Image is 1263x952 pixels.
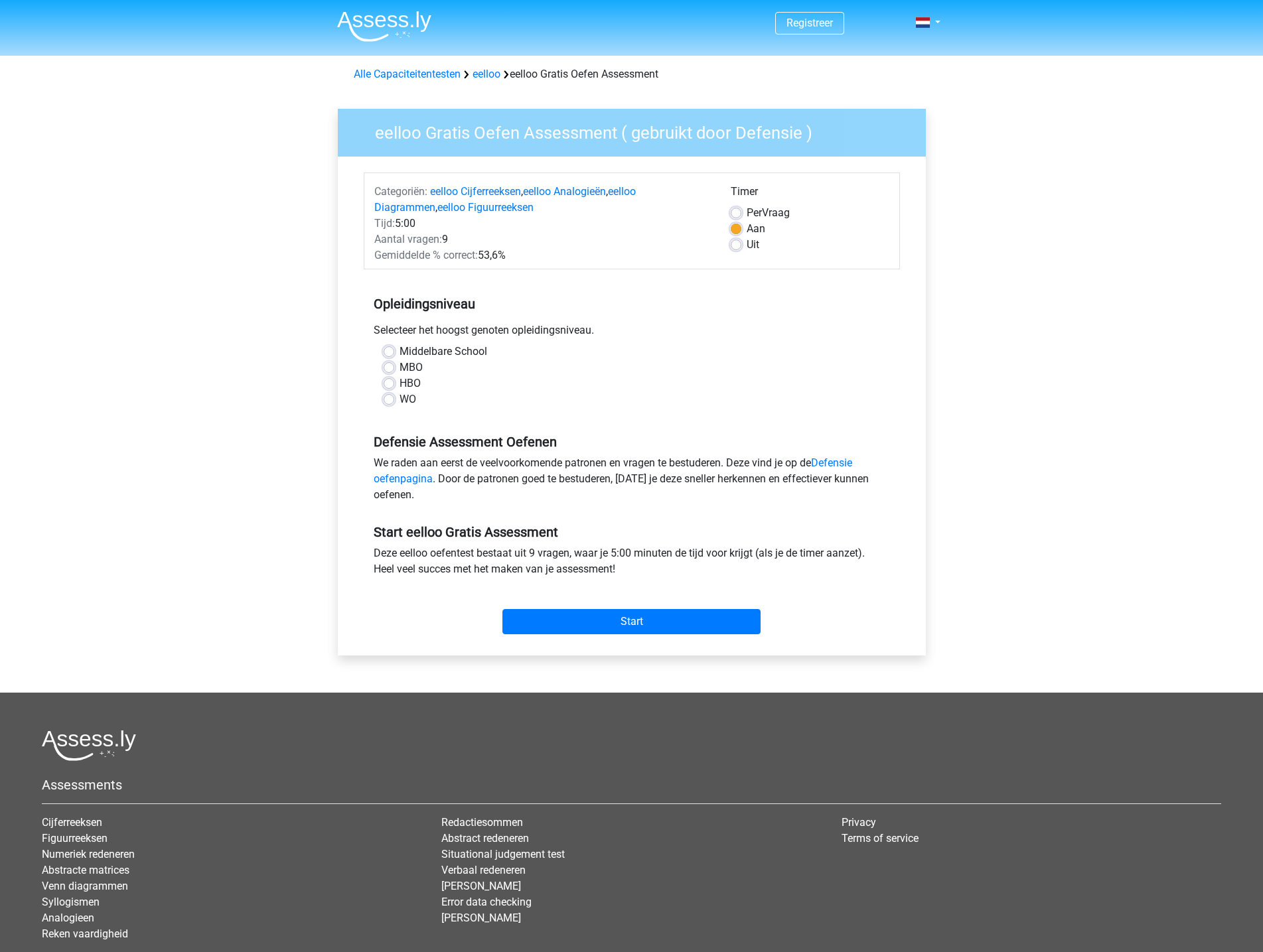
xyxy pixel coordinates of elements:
a: Cijferreeksen [42,816,102,829]
label: MBO [400,360,423,375]
label: HBO [400,375,421,391]
div: 5:00 [364,216,721,232]
a: Reken vaardigheid [42,927,128,940]
a: Numeriek redeneren [42,848,135,860]
a: Abstract redeneren [441,832,529,845]
a: Alle Capaciteitentesten [354,68,461,80]
span: Tijd: [374,217,395,230]
img: Assessly logo [42,730,136,761]
a: eelloo [473,68,500,80]
span: Categoriën: [374,185,427,198]
div: 9 [364,232,721,247]
a: Verbaal redeneren [441,864,526,876]
a: eelloo Analogieën [523,185,606,198]
a: Terms of service [842,832,919,845]
h5: Opleidingsniveau [374,291,890,317]
span: Aantal vragen: [374,233,442,245]
h5: Start eelloo Gratis Assessment [374,524,890,540]
label: WO [400,391,416,407]
label: Aan [747,221,765,237]
label: Uit [747,237,759,253]
a: Abstracte matrices [42,864,129,876]
div: Timer [731,184,889,205]
img: Assessly [337,11,431,42]
div: Selecteer het hoogst genoten opleidingsniveau. [364,322,900,344]
a: eelloo Cijferreeksen [430,185,521,198]
a: Redactiesommen [441,816,523,829]
a: Error data checking [441,896,532,908]
a: [PERSON_NAME] [441,880,521,892]
div: 53,6% [364,247,721,263]
a: eelloo Figuurreeksen [437,201,534,214]
h5: Assessments [42,777,1221,793]
a: Syllogismen [42,896,100,908]
label: Vraag [747,205,790,221]
a: Analogieen [42,912,94,924]
a: Registreer [786,17,833,29]
span: Per [747,206,762,219]
span: Gemiddelde % correct: [374,249,478,261]
div: We raden aan eerst de veelvoorkomende patronen en vragen te bestuderen. Deze vind je op de . Door... [364,455,900,508]
input: Start [502,609,761,634]
h5: Defensie Assessment Oefenen [374,434,890,450]
a: Privacy [842,816,876,829]
h3: eelloo Gratis Oefen Assessment ( gebruikt door Defensie ) [359,117,916,143]
div: , , , [364,184,721,216]
div: eelloo Gratis Oefen Assessment [348,66,915,82]
a: Figuurreeksen [42,832,108,845]
div: Deze eelloo oefentest bestaat uit 9 vragen, waar je 5:00 minuten de tijd voor krijgt (als je de t... [364,545,900,582]
label: Middelbare School [400,344,487,360]
a: Venn diagrammen [42,880,128,892]
a: [PERSON_NAME] [441,912,521,924]
a: Situational judgement test [441,848,565,860]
